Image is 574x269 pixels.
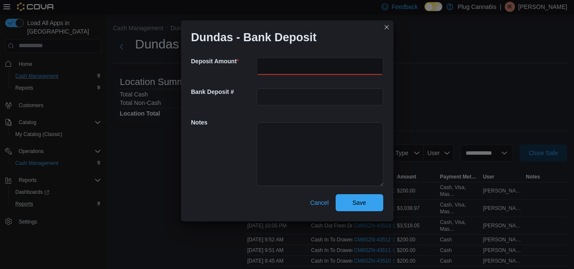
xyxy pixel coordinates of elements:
[382,22,392,32] button: Closes this modal window
[191,31,317,44] h1: Dundas - Bank Deposit
[336,194,383,211] button: Save
[310,198,329,207] span: Cancel
[191,83,255,100] h5: Bank Deposit #
[353,198,366,207] span: Save
[307,194,332,211] button: Cancel
[191,53,255,70] h5: Deposit Amount
[191,114,255,131] h5: Notes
